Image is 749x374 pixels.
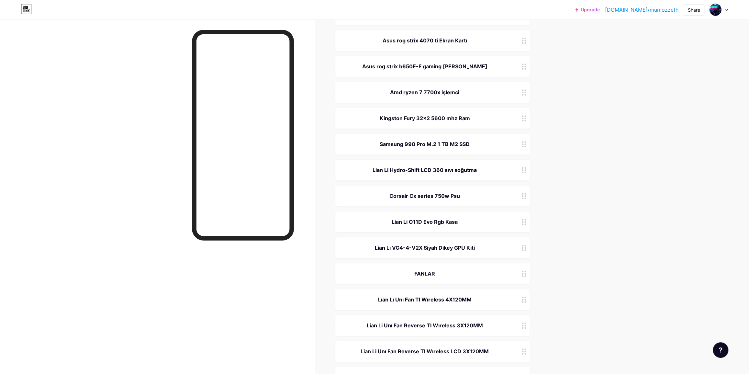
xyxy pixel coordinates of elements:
div: Corsair Cx series 750w Psu [343,192,506,200]
div: Share [688,6,700,13]
div: Lian Li VG4-4-V2X Siyah Dikey GPU Kiti [343,244,506,252]
a: [DOMAIN_NAME]/mumozzeth [605,6,678,14]
div: Asus rog strix b650E-F gaming [PERSON_NAME] [343,62,506,70]
div: Lian Li Unı Fan Reverse Tl Wıreless LCD 3X120MM [343,347,506,355]
div: Samsung 990 Pro M.2 1 TB M2 SSD [343,140,506,148]
div: Amd ryzen 7 7700x işlemci [343,88,506,96]
div: Lian Li O11D Evo Rgb Kasa [343,218,506,226]
div: FANLAR [343,270,506,278]
div: Lıan Lı Unı Fan Tl Wıreless 4X120MM [343,296,506,303]
div: Lian Li Unı Fan Reverse Tl Wıreless 3X120MM [343,322,506,329]
div: Kingston Fury 32x2 5600 mhz Ram [343,114,506,122]
a: Upgrade [575,7,600,12]
img: mumozzeth [709,4,721,16]
div: Asus rog strix 4070 ti Ekran Kartı [343,37,506,44]
div: Lian Li Hydro-Shift LCD 360 sıvı soğutma [343,166,506,174]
